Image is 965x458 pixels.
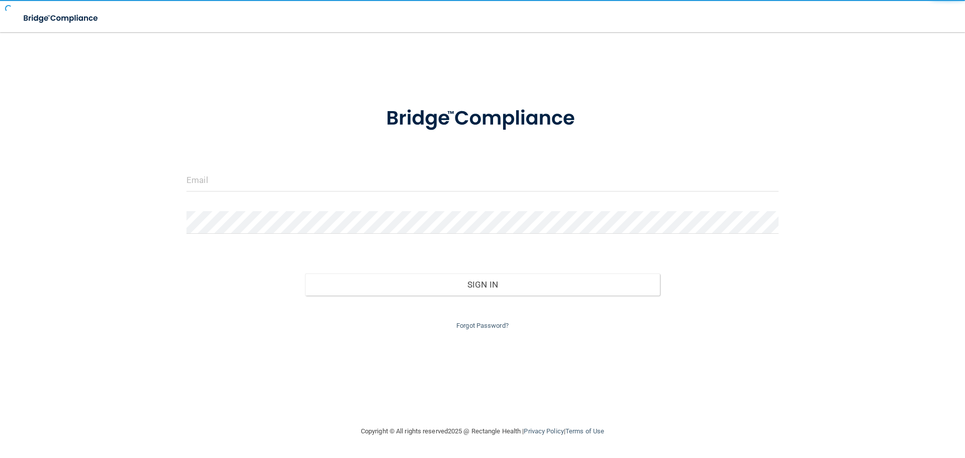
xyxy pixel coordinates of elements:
a: Terms of Use [565,427,604,435]
input: Email [186,169,779,192]
img: bridge_compliance_login_screen.278c3ca4.svg [365,93,600,145]
a: Forgot Password? [456,322,509,329]
img: bridge_compliance_login_screen.278c3ca4.svg [15,8,108,29]
div: Copyright © All rights reserved 2025 @ Rectangle Health | | [299,415,666,447]
a: Privacy Policy [524,427,563,435]
button: Sign In [305,273,660,296]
